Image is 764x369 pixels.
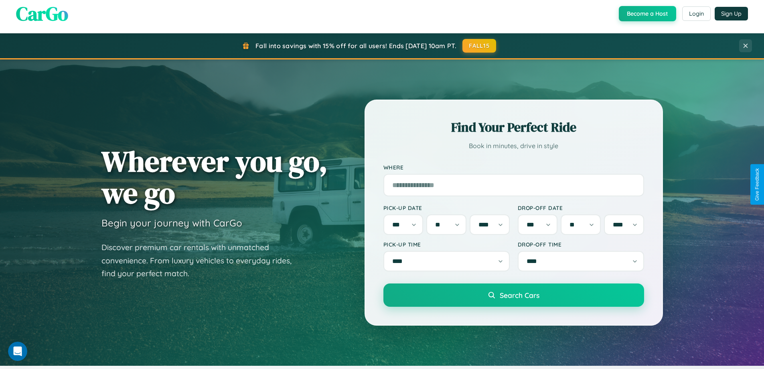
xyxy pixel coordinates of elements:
button: Login [682,6,711,21]
h3: Begin your journey with CarGo [101,217,242,229]
p: Discover premium car rentals with unmatched convenience. From luxury vehicles to everyday rides, ... [101,241,302,280]
h2: Find Your Perfect Ride [383,118,644,136]
label: Drop-off Date [518,204,644,211]
button: Sign Up [715,7,748,20]
label: Where [383,164,644,171]
button: FALL15 [462,39,496,53]
label: Pick-up Time [383,241,510,248]
iframe: Intercom live chat [8,342,27,361]
span: Fall into savings with 15% off for all users! Ends [DATE] 10am PT. [255,42,456,50]
label: Drop-off Time [518,241,644,248]
button: Search Cars [383,283,644,307]
p: Book in minutes, drive in style [383,140,644,152]
h1: Wherever you go, we go [101,145,328,209]
button: Become a Host [619,6,676,21]
label: Pick-up Date [383,204,510,211]
span: CarGo [16,0,68,27]
div: Give Feedback [754,168,760,201]
span: Search Cars [500,291,539,300]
